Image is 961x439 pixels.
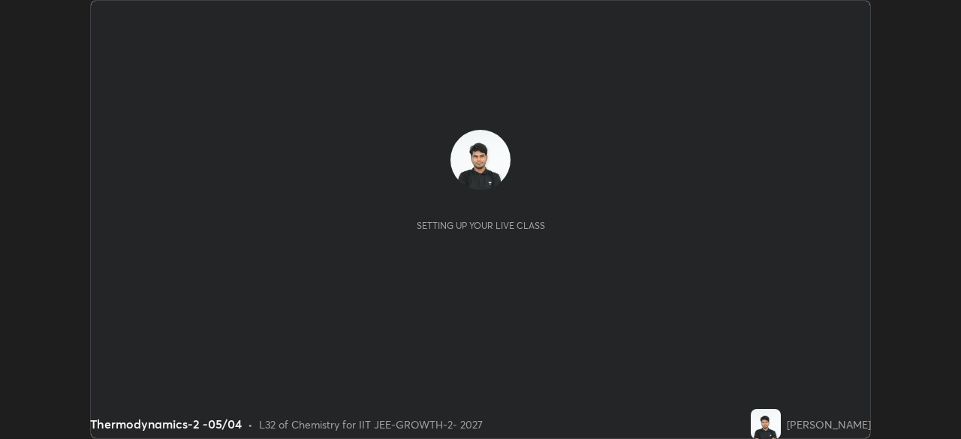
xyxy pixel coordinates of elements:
div: Thermodynamics-2 -05/04 [90,415,242,433]
div: L32 of Chemistry for IIT JEE-GROWTH-2- 2027 [259,416,483,432]
div: • [248,416,253,432]
img: 170c5537bf024b768ff3fa04235215ca.jpg [450,130,511,190]
div: [PERSON_NAME] [787,416,871,432]
img: 170c5537bf024b768ff3fa04235215ca.jpg [751,409,781,439]
div: Setting up your live class [417,220,545,231]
